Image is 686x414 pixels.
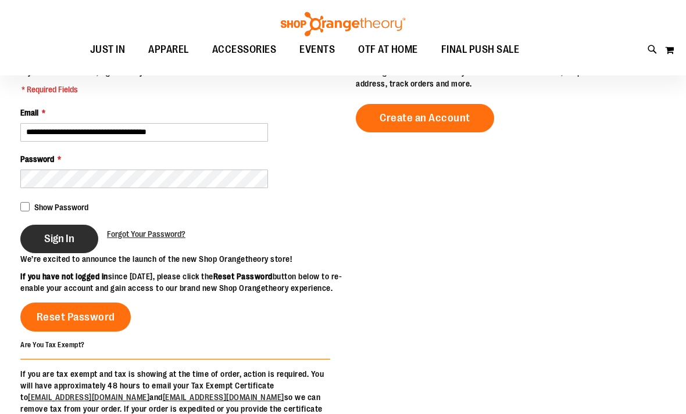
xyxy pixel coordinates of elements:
strong: If you have not logged in [20,272,108,282]
span: Email [20,109,38,118]
legend: If you have an account, sign in with your email address. [20,67,206,96]
span: * Required Fields [22,84,205,96]
span: Password [20,155,54,164]
a: JUST IN [78,37,137,63]
a: ACCESSORIES [201,37,288,63]
strong: Reset Password [213,272,273,282]
span: Forgot Your Password? [107,230,185,239]
span: Show Password [34,203,88,213]
span: APPAREL [148,37,189,63]
a: Forgot Your Password? [107,229,185,240]
a: [EMAIL_ADDRESS][DOMAIN_NAME] [163,393,284,402]
a: OTF AT HOME [346,37,430,63]
span: Create an Account [380,112,470,125]
p: We’re excited to announce the launch of the new Shop Orangetheory store! [20,254,343,265]
strong: Are You Tax Exempt? [20,341,85,350]
a: APPAREL [137,37,201,63]
p: since [DATE], please click the button below to re-enable your account and gain access to our bran... [20,271,343,294]
span: FINAL PUSH SALE [441,37,520,63]
p: Creating an account has many benefits: check out faster, keep more than one address, track orders... [356,67,666,90]
span: OTF AT HOME [358,37,418,63]
span: Sign In [44,233,74,246]
span: EVENTS [299,37,335,63]
span: Reset Password [37,311,115,324]
img: Shop Orangetheory [279,12,407,37]
a: [EMAIL_ADDRESS][DOMAIN_NAME] [28,393,149,402]
a: Create an Account [356,105,494,133]
button: Sign In [20,225,98,254]
a: Reset Password [20,303,131,332]
span: JUST IN [90,37,126,63]
span: ACCESSORIES [212,37,277,63]
a: FINAL PUSH SALE [430,37,531,63]
a: EVENTS [288,37,346,63]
